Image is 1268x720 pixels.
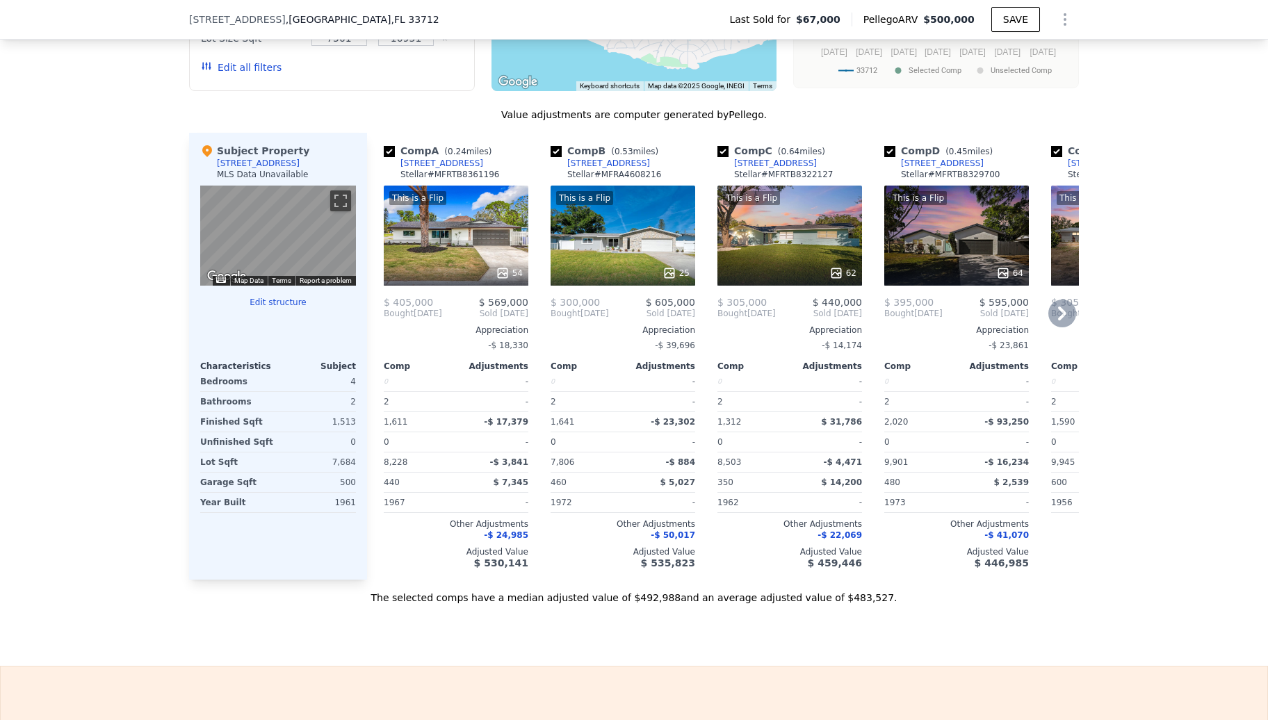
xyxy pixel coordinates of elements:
[1051,392,1121,411] div: 2
[281,392,356,411] div: 2
[734,169,833,180] div: Stellar # MFRTB8322127
[884,372,954,391] div: 0
[884,457,908,467] span: 9,901
[792,372,862,391] div: -
[474,557,528,568] span: $ 530,141
[821,477,862,487] span: $ 14,200
[984,417,1029,427] span: -$ 93,250
[384,457,407,467] span: 8,228
[281,412,356,432] div: 1,513
[781,147,799,156] span: 0.64
[400,158,483,169] div: [STREET_ADDRESS]
[717,308,747,319] span: Bought
[975,557,1029,568] span: $ 446,985
[330,190,351,211] button: Toggle fullscreen view
[991,66,1052,75] text: Unselected Comp
[389,191,446,205] div: This is a Flip
[204,268,250,286] a: Open this area in Google Maps (opens a new window)
[717,392,787,411] div: 2
[925,47,951,57] text: [DATE]
[281,372,356,391] div: 4
[991,7,1040,32] button: SAVE
[884,325,1029,336] div: Appreciation
[792,432,862,452] div: -
[909,66,961,75] text: Selected Comp
[891,47,917,57] text: [DATE]
[884,308,943,319] div: [DATE]
[717,546,862,557] div: Adjusted Value
[957,361,1029,372] div: Adjustments
[959,392,1029,411] div: -
[189,13,286,26] span: [STREET_ADDRESS]
[1051,325,1196,336] div: Appreciation
[821,47,847,57] text: [DATE]
[488,341,528,350] span: -$ 18,330
[994,47,1021,57] text: [DATE]
[551,361,623,372] div: Comp
[605,147,664,156] span: ( miles)
[384,297,433,308] span: $ 405,000
[1051,437,1057,447] span: 0
[856,66,877,75] text: 33712
[551,457,574,467] span: 7,806
[200,372,275,391] div: Bedrooms
[551,518,695,530] div: Other Adjustments
[884,493,954,512] div: 1973
[551,437,556,447] span: 0
[901,169,1000,180] div: Stellar # MFRTB8329700
[217,158,300,169] div: [STREET_ADDRESS]
[391,14,439,25] span: , FL 33712
[651,530,695,540] span: -$ 50,017
[884,361,957,372] div: Comp
[717,158,817,169] a: [STREET_ADDRESS]
[717,361,790,372] div: Comp
[660,477,695,487] span: $ 5,027
[1068,158,1151,169] div: [STREET_ADDRESS]
[281,473,356,492] div: 500
[1051,372,1121,391] div: 0
[1051,417,1075,427] span: 1,590
[984,530,1029,540] span: -$ 41,070
[717,297,767,308] span: $ 305,000
[384,392,453,411] div: 2
[551,417,574,427] span: 1,641
[200,493,275,512] div: Year Built
[384,493,453,512] div: 1967
[200,361,278,372] div: Characteristics
[567,169,662,180] div: Stellar # MFRA4608216
[384,361,456,372] div: Comp
[490,457,528,467] span: -$ 3,841
[980,297,1029,308] span: $ 595,000
[384,477,400,487] span: 440
[281,432,356,452] div: 0
[551,308,580,319] span: Bought
[651,417,695,427] span: -$ 23,302
[216,277,226,283] button: Keyboard shortcuts
[856,47,882,57] text: [DATE]
[821,417,862,427] span: $ 31,786
[717,477,733,487] span: 350
[234,276,263,286] button: Map Data
[384,158,483,169] a: [STREET_ADDRESS]
[717,518,862,530] div: Other Adjustments
[615,147,633,156] span: 0.53
[723,191,780,205] div: This is a Flip
[384,308,442,319] div: [DATE]
[484,530,528,540] span: -$ 24,985
[459,372,528,391] div: -
[201,60,282,74] button: Edit all filters
[495,73,541,91] a: Open this area in Google Maps (opens a new window)
[641,557,695,568] span: $ 535,823
[884,297,934,308] span: $ 395,000
[772,147,831,156] span: ( miles)
[551,477,567,487] span: 460
[822,341,862,350] span: -$ 14,174
[384,144,497,158] div: Comp A
[281,452,356,472] div: 7,684
[567,158,650,169] div: [STREET_ADDRESS]
[949,147,968,156] span: 0.45
[1051,546,1196,557] div: Adjusted Value
[792,392,862,411] div: -
[200,473,275,492] div: Garage Sqft
[1030,47,1056,57] text: [DATE]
